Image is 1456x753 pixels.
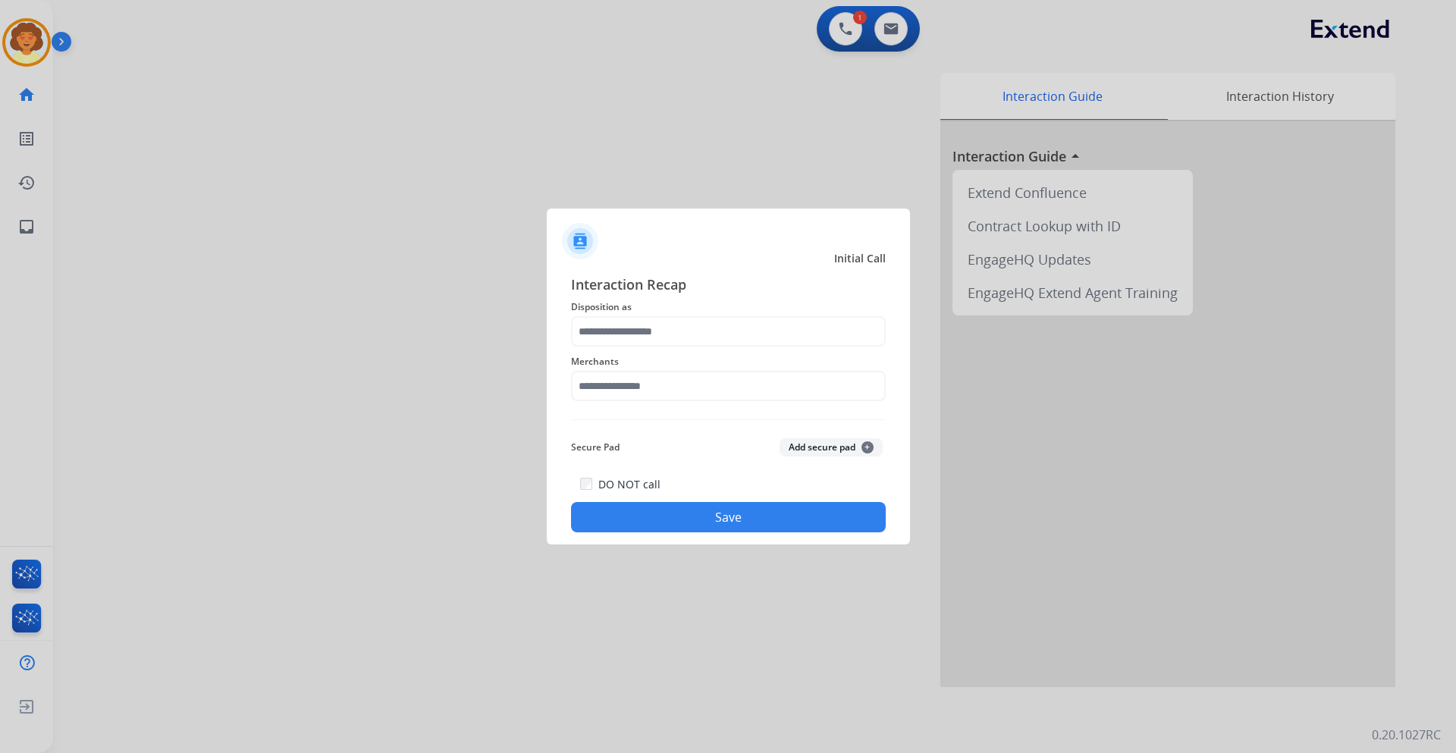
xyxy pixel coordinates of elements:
button: Save [571,502,886,532]
span: + [861,441,874,453]
span: Merchants [571,353,886,371]
span: Initial Call [834,251,886,266]
label: DO NOT call [598,477,661,492]
span: Interaction Recap [571,274,886,298]
span: Secure Pad [571,438,620,457]
button: Add secure pad+ [780,438,883,457]
span: Disposition as [571,298,886,316]
img: contact-recap-line.svg [571,419,886,420]
p: 0.20.1027RC [1372,726,1441,744]
img: contactIcon [562,223,598,259]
